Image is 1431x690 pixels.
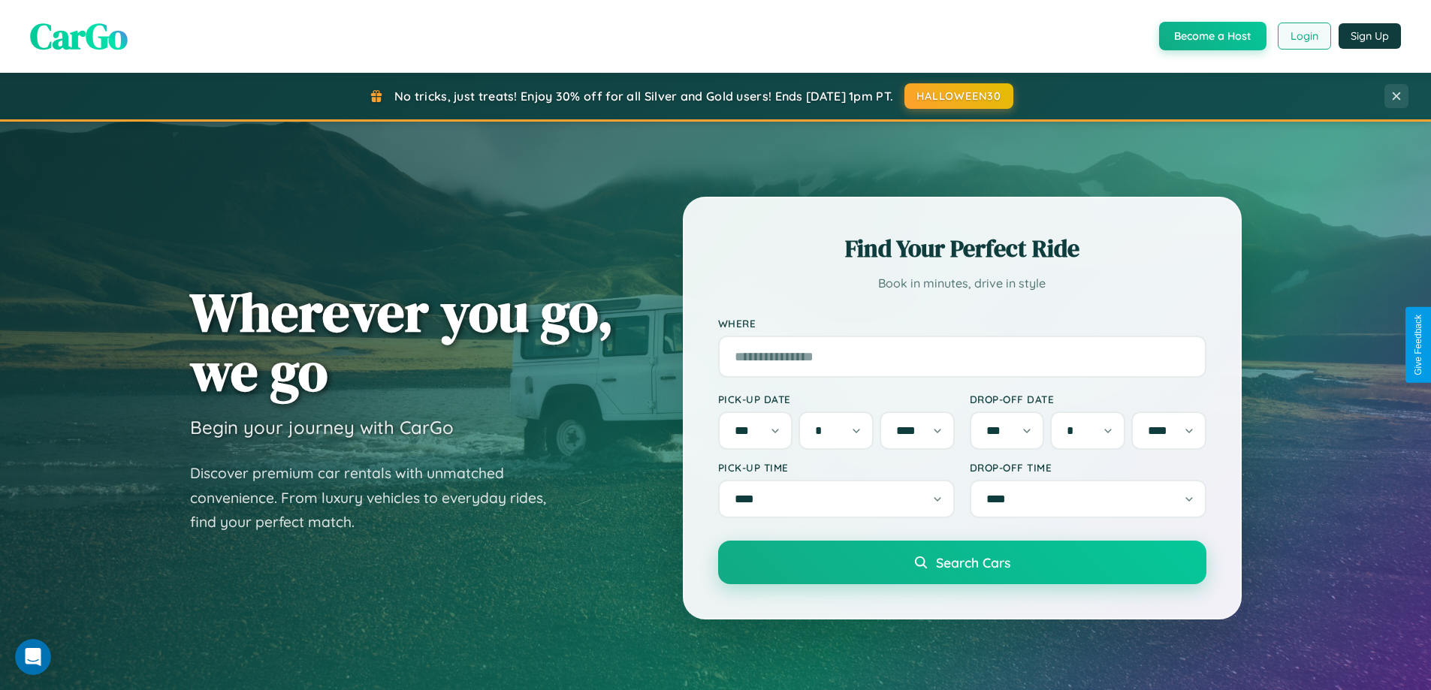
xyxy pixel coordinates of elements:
[190,416,454,438] h3: Begin your journey with CarGo
[718,232,1206,265] h2: Find Your Perfect Ride
[904,83,1013,109] button: HALLOWEEN30
[190,282,614,401] h1: Wherever you go, we go
[718,273,1206,294] p: Book in minutes, drive in style
[936,554,1010,571] span: Search Cars
[718,317,1206,330] label: Where
[190,461,566,535] p: Discover premium car rentals with unmatched convenience. From luxury vehicles to everyday rides, ...
[1278,23,1331,50] button: Login
[718,393,955,405] label: Pick-up Date
[394,89,893,104] span: No tricks, just treats! Enjoy 30% off for all Silver and Gold users! Ends [DATE] 1pm PT.
[30,11,128,61] span: CarGo
[718,461,955,474] label: Pick-up Time
[15,639,51,675] iframe: Intercom live chat
[1159,22,1266,50] button: Become a Host
[970,461,1206,474] label: Drop-off Time
[1413,315,1423,375] div: Give Feedback
[718,541,1206,584] button: Search Cars
[1339,23,1401,49] button: Sign Up
[970,393,1206,405] label: Drop-off Date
